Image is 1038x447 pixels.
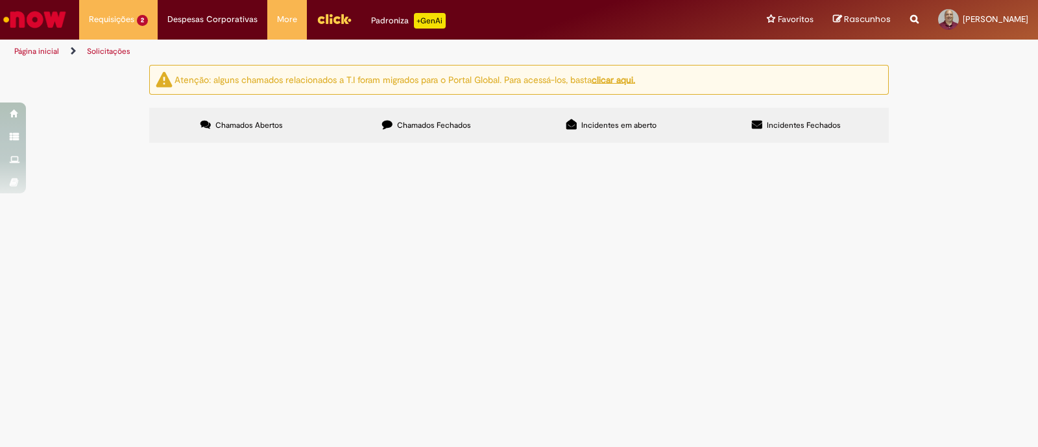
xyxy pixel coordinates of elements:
[833,14,891,26] a: Rascunhos
[844,13,891,25] span: Rascunhos
[89,13,134,26] span: Requisições
[14,46,59,56] a: Página inicial
[137,15,148,26] span: 2
[581,120,657,130] span: Incidentes em aberto
[767,120,841,130] span: Incidentes Fechados
[10,40,682,64] ul: Trilhas de página
[1,6,68,32] img: ServiceNow
[371,13,446,29] div: Padroniza
[414,13,446,29] p: +GenAi
[215,120,283,130] span: Chamados Abertos
[778,13,814,26] span: Favoritos
[167,13,258,26] span: Despesas Corporativas
[87,46,130,56] a: Solicitações
[963,14,1028,25] span: [PERSON_NAME]
[175,73,635,85] ng-bind-html: Atenção: alguns chamados relacionados a T.I foram migrados para o Portal Global. Para acessá-los,...
[317,9,352,29] img: click_logo_yellow_360x200.png
[592,73,635,85] a: clicar aqui.
[397,120,471,130] span: Chamados Fechados
[277,13,297,26] span: More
